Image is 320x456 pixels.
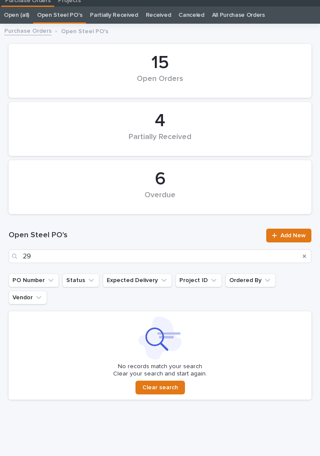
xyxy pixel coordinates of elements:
[37,6,82,24] a: Open Steel PO's
[178,6,204,24] a: Canceled
[9,249,311,263] input: Search
[62,273,99,287] button: Status
[175,273,222,287] button: Project ID
[23,74,297,93] div: Open Orders
[225,273,276,287] button: Ordered By
[212,6,265,24] a: All Purchase Orders
[23,168,297,190] div: 6
[103,273,172,287] button: Expected Delivery
[4,6,29,24] a: Open (all)
[142,384,178,391] span: Clear search
[14,363,306,370] p: No records match your search
[23,133,297,151] div: Partially Received
[23,191,297,209] div: Overdue
[135,381,185,394] button: Clear search
[280,233,306,239] span: Add New
[23,52,297,74] div: 15
[4,25,52,35] a: Purchase Orders
[9,273,59,287] button: PO Number
[9,230,261,241] h1: Open Steel PO's
[9,291,47,304] button: Vendor
[146,6,171,24] a: Received
[61,26,108,35] p: Open Steel PO's
[90,6,138,24] a: Partially Received
[266,229,311,242] a: Add New
[23,110,297,132] div: 4
[113,370,207,378] p: Clear your search and start again.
